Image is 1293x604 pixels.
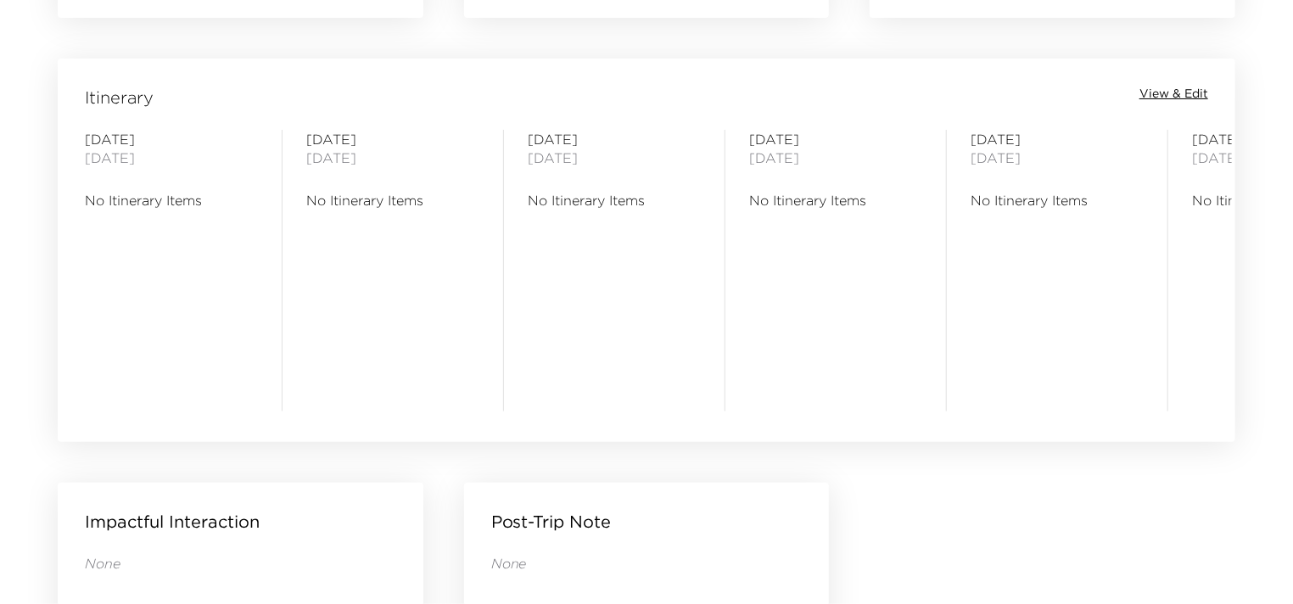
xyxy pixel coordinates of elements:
span: [DATE] [971,130,1144,148]
span: [DATE] [85,130,258,148]
p: Impactful Interaction [85,510,260,534]
span: [DATE] [306,130,479,148]
p: None [85,554,396,573]
button: View & Edit [1139,86,1208,103]
span: [DATE] [528,130,701,148]
span: [DATE] [749,130,922,148]
span: No Itinerary Items [528,191,701,210]
span: [DATE] [528,148,701,167]
span: [DATE] [306,148,479,167]
span: [DATE] [85,148,258,167]
span: No Itinerary Items [85,191,258,210]
span: [DATE] [971,148,1144,167]
span: No Itinerary Items [306,191,479,210]
p: None [491,554,803,573]
p: Post-Trip Note [491,510,612,534]
span: No Itinerary Items [971,191,1144,210]
span: [DATE] [749,148,922,167]
span: Itinerary [85,86,154,109]
span: No Itinerary Items [749,191,922,210]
